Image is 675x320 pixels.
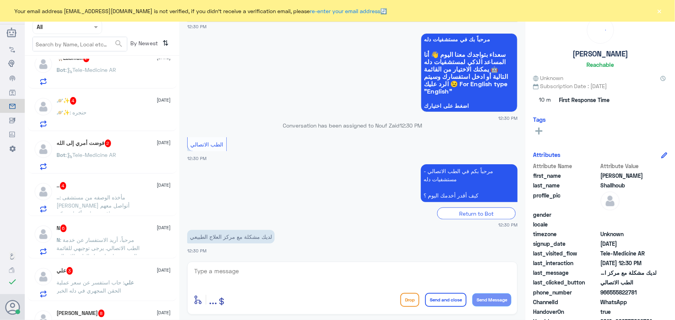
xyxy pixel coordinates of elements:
[600,278,656,286] span: الطب الاتصالي
[163,37,169,49] i: ⇅
[33,37,127,51] input: Search by Name, Local etc…
[424,103,514,109] span: اضغط على اختيارك
[66,151,116,158] span: : Tele-Medicine AR
[600,259,656,267] span: 2025-10-06T09:30:43.786Z
[157,139,171,146] span: [DATE]
[533,240,599,248] span: signup_date
[600,230,656,238] span: Unknown
[83,54,90,62] span: 2
[57,140,111,147] h5: فوضت أمري إلى الله
[187,156,207,161] span: 12:30 PM
[421,164,518,202] p: 6/10/2025, 12:30 PM
[57,151,66,158] span: Bot
[656,7,663,15] button: ×
[400,122,422,129] span: 12:30 PM
[600,298,656,306] span: 2
[586,61,614,68] h6: Reachable
[498,115,518,121] span: 12:30 PM
[70,109,87,116] span: : حنجره
[533,220,599,228] span: locale
[559,96,610,104] span: First Response Time
[600,220,656,228] span: null
[533,211,599,219] span: gender
[57,237,140,259] span: : مرحباً، أريد الاستفسار عن خدمة الطب الاتصالي. يرجى توجيهي للقائمة الرئيسية واختيار خيار الطب ال...
[600,181,656,189] span: Shallhoub
[57,54,90,62] h5: 🦙Laama..
[67,267,73,275] span: 3
[533,230,599,238] span: timezone
[127,37,160,52] span: By Newest
[533,172,599,180] span: first_name
[533,162,599,170] span: Attribute Name
[533,298,599,306] span: ChannelId
[157,224,171,231] span: [DATE]
[209,293,217,306] span: ...
[114,37,123,50] button: search
[498,221,518,228] span: 12:30 PM
[125,279,134,286] span: علي
[600,211,656,219] span: null
[98,310,105,317] span: 8
[589,19,612,41] div: loading...
[187,121,518,129] p: Conversation has been assigned to Nouf Zaid
[187,230,275,243] p: 6/10/2025, 12:30 PM
[57,267,73,275] h5: علي
[600,191,620,211] img: defaultAdmin.png
[57,182,67,190] h5: ..
[70,97,77,105] span: 4
[5,300,20,315] button: Avatar
[472,293,511,306] button: Send Message
[57,66,66,73] span: Bot
[57,237,60,243] span: N
[57,225,67,232] h5: N
[533,259,599,267] span: last_interaction
[437,208,516,220] div: Return to Bot
[424,51,514,95] span: سعداء بتواجدك معنا اليوم 👋 أنا المساعد الذكي لمستشفيات دله 🤖 يمكنك الاختيار من القائمة التالية أو...
[66,66,116,73] span: : Tele-Medicine AR
[157,97,171,104] span: [DATE]
[572,49,628,58] h5: [PERSON_NAME]
[105,140,111,147] span: 2
[57,194,60,201] span: ..
[34,140,53,159] img: defaultAdmin.png
[34,182,53,201] img: defaultAdmin.png
[114,39,123,48] span: search
[191,141,224,148] span: الطب الاتصالي
[157,309,171,316] span: [DATE]
[533,249,599,257] span: last_visited_flow
[57,97,77,105] h5: 🪐✨
[533,278,599,286] span: last_clicked_button
[209,291,217,308] button: ...
[533,151,561,158] h6: Attributes
[533,93,556,107] span: 10 m
[600,172,656,180] span: Ali
[400,293,419,307] button: Drop
[600,269,656,277] span: لديك مشكلة مع مركز العلاج الطبيعي
[157,182,171,189] span: [DATE]
[533,288,599,296] span: phone_number
[34,97,53,116] img: defaultAdmin.png
[60,182,67,190] span: 4
[60,225,67,232] span: 6
[187,24,207,29] span: 12:30 PM
[533,74,563,82] span: Unknown
[187,248,207,253] span: 12:30 PM
[600,162,656,170] span: Attribute Value
[15,7,387,15] span: Your email address [EMAIL_ADDRESS][DOMAIN_NAME] is not verified, if you didn't receive a verifica...
[533,308,599,316] span: HandoverOn
[533,82,667,90] span: Subscription Date : [DATE]
[157,267,171,274] span: [DATE]
[8,277,17,286] i: check
[533,269,599,277] span: last_message
[533,191,599,209] span: profile_pic
[533,181,599,189] span: last_name
[310,8,381,14] a: re-enter your email address
[57,109,70,116] span: 🪐✨
[57,279,125,294] span: : حاب استفسر عن سعر عملية الحقن المجهري في دله الخبر
[425,293,467,307] button: Send and close
[57,310,105,317] h5: Jana Aldw
[424,36,514,43] span: مرحباً بك في مستشفيات دله
[57,194,130,217] span: : مأخذه الوصفه من مستشفى [PERSON_NAME] أتواصل معهم ماقدرت وابي أكمل معكم
[34,267,53,286] img: defaultAdmin.png
[600,288,656,296] span: 966555822781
